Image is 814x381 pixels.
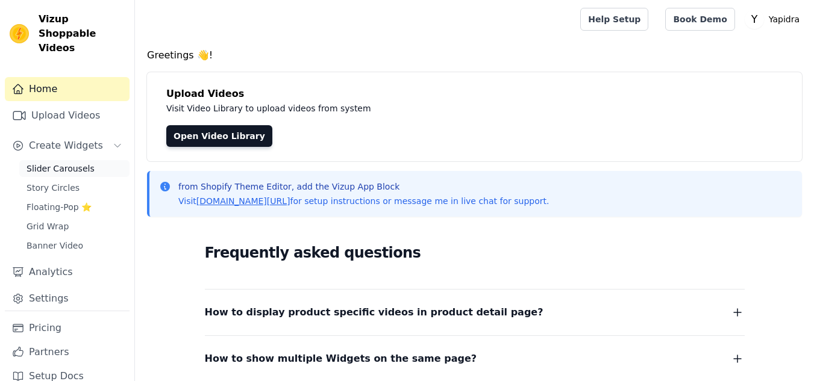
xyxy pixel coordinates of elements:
[27,220,69,232] span: Grid Wrap
[19,237,130,254] a: Banner Video
[27,163,95,175] span: Slider Carousels
[5,134,130,158] button: Create Widgets
[166,87,783,101] h4: Upload Videos
[5,287,130,311] a: Settings
[29,138,103,153] span: Create Widgets
[27,240,83,252] span: Banner Video
[19,199,130,215] a: Floating-Pop ⭐
[665,8,734,31] a: Book Demo
[19,160,130,177] a: Slider Carousels
[751,13,758,25] text: Y
[166,101,706,116] p: Visit Video Library to upload videos from system
[5,104,130,128] a: Upload Videos
[205,304,543,321] span: How to display product specific videos in product detail page?
[745,8,804,30] button: Y Yapidra
[196,196,290,206] a: [DOMAIN_NAME][URL]
[764,8,804,30] p: Yapidra
[19,179,130,196] a: Story Circles
[27,182,80,194] span: Story Circles
[178,195,549,207] p: Visit for setup instructions or message me in live chat for support.
[178,181,549,193] p: from Shopify Theme Editor, add the Vizup App Block
[10,24,29,43] img: Vizup
[27,201,92,213] span: Floating-Pop ⭐
[5,77,130,101] a: Home
[147,48,802,63] h4: Greetings 👋!
[5,260,130,284] a: Analytics
[19,218,130,235] a: Grid Wrap
[5,340,130,364] a: Partners
[580,8,648,31] a: Help Setup
[39,12,125,55] span: Vizup Shoppable Videos
[205,350,745,367] button: How to show multiple Widgets on the same page?
[205,241,745,265] h2: Frequently asked questions
[205,304,745,321] button: How to display product specific videos in product detail page?
[166,125,272,147] a: Open Video Library
[5,316,130,340] a: Pricing
[205,350,477,367] span: How to show multiple Widgets on the same page?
